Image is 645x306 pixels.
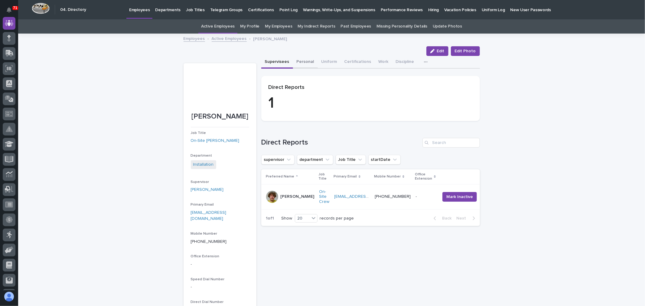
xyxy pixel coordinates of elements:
a: My Profile [240,19,259,34]
button: Notifications [3,4,15,16]
span: Edit Photo [455,48,476,54]
a: [PERSON_NAME] [191,187,224,193]
div: 20 [295,215,310,222]
p: records per page [320,216,354,221]
span: Supervisor [191,180,209,184]
a: Update Photos [433,19,462,34]
span: Back [439,216,452,220]
button: supervisor [261,155,295,164]
button: Uniform [318,56,341,69]
p: 71 [13,6,17,10]
h1: Direct Reports [261,138,420,147]
span: Edit [437,49,445,53]
p: Preferred Name [266,173,295,180]
span: Department [191,154,212,158]
button: Next [454,216,480,221]
a: [PHONE_NUMBER] [191,239,227,244]
img: Workspace Logo [32,3,50,14]
p: [PERSON_NAME] [191,112,249,121]
a: Missing Personality Details [376,19,427,34]
a: Active Employees [201,19,235,34]
button: Edit Photo [451,46,480,56]
p: - [191,284,249,290]
p: Office Extension [415,171,432,182]
a: My Indirect Reports [298,19,335,34]
button: Job Title [336,155,366,164]
button: startDate [368,155,401,164]
button: Supervisees [261,56,293,69]
p: Mobile Number [374,173,401,180]
a: [EMAIL_ADDRESS][DOMAIN_NAME] [334,194,403,199]
p: Job Title [319,171,330,182]
a: Employees [184,35,205,42]
span: Next [457,216,470,220]
input: Search [422,138,480,148]
span: Primary Email [191,203,214,207]
span: Office Extension [191,255,220,258]
a: Installation [193,161,214,168]
span: Mark Inactive [446,194,473,200]
button: Personal [293,56,318,69]
p: Direct Reports [269,84,473,91]
a: Active Employees [212,35,247,42]
a: [PHONE_NUMBER] [375,194,411,199]
button: Edit [426,46,448,56]
p: - [416,193,418,199]
h2: 04. Directory [60,7,86,12]
span: Mobile Number [191,232,217,236]
a: My Employees [265,19,292,34]
a: Past Employees [341,19,371,34]
p: 1 of 1 [261,211,279,226]
button: Certifications [341,56,375,69]
a: [EMAIL_ADDRESS][DOMAIN_NAME] [191,210,226,221]
a: On-Site Crew [319,189,330,204]
span: Speed Dial Number [191,278,225,281]
div: Notifications71 [8,7,15,17]
p: [PERSON_NAME] [281,194,314,199]
p: - [191,261,249,268]
tr: [PERSON_NAME]On-Site Crew [EMAIL_ADDRESS][DOMAIN_NAME] [PHONE_NUMBER]-- Mark Inactive [261,184,487,209]
p: 1 [269,94,473,112]
button: Back [429,216,454,221]
p: Show [282,216,292,221]
button: department [297,155,333,164]
button: Mark Inactive [442,192,477,202]
span: Direct Dial Number [191,300,224,304]
button: Discipline [392,56,418,69]
p: Primary Email [334,173,357,180]
p: [PERSON_NAME] [253,35,287,42]
span: Job Title [191,131,206,135]
button: users-avatar [3,290,15,303]
a: On-Site [PERSON_NAME] [191,138,239,144]
button: Work [375,56,392,69]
